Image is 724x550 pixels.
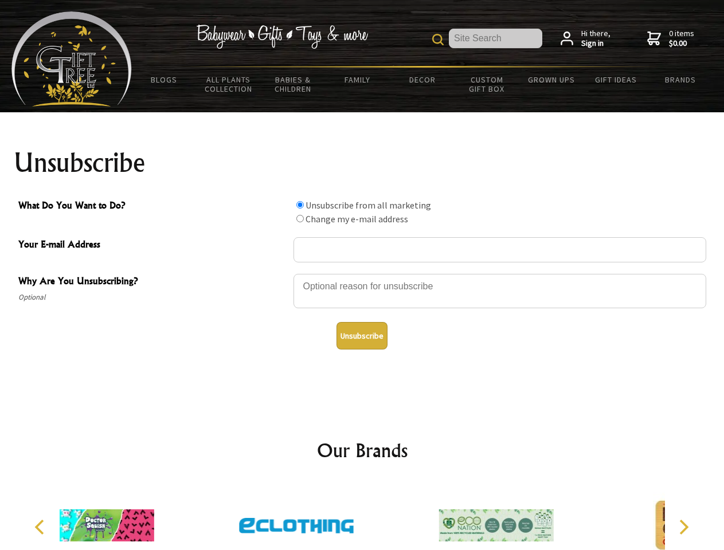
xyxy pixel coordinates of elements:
span: Your E-mail Address [18,237,288,254]
h2: Our Brands [23,437,702,464]
img: product search [432,34,444,45]
input: Site Search [449,29,542,48]
button: Next [671,514,696,540]
a: Custom Gift Box [455,68,519,101]
a: Brands [648,68,713,92]
input: What Do You Want to Do? [296,201,304,209]
a: Gift Ideas [584,68,648,92]
span: Hi there, [581,29,610,49]
img: Babyware - Gifts - Toys and more... [11,11,132,107]
strong: Sign in [581,38,610,49]
img: Babywear - Gifts - Toys & more [196,25,368,49]
a: Grown Ups [519,68,584,92]
a: Family [326,68,390,92]
a: All Plants Collection [197,68,261,101]
label: Unsubscribe from all marketing [306,199,431,211]
a: Babies & Children [261,68,326,101]
input: Your E-mail Address [293,237,706,262]
h1: Unsubscribe [14,149,711,176]
span: Why Are You Unsubscribing? [18,274,288,290]
span: 0 items [669,28,694,49]
a: Decor [390,68,455,92]
strong: $0.00 [669,38,694,49]
span: What Do You Want to Do? [18,198,288,215]
a: BLOGS [132,68,197,92]
a: Hi there,Sign in [561,29,610,49]
a: 0 items$0.00 [647,29,694,49]
button: Unsubscribe [336,322,388,349]
input: What Do You Want to Do? [296,215,304,222]
button: Previous [29,514,54,540]
span: Optional [18,290,288,304]
label: Change my e-mail address [306,213,408,225]
textarea: Why Are You Unsubscribing? [293,274,706,308]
